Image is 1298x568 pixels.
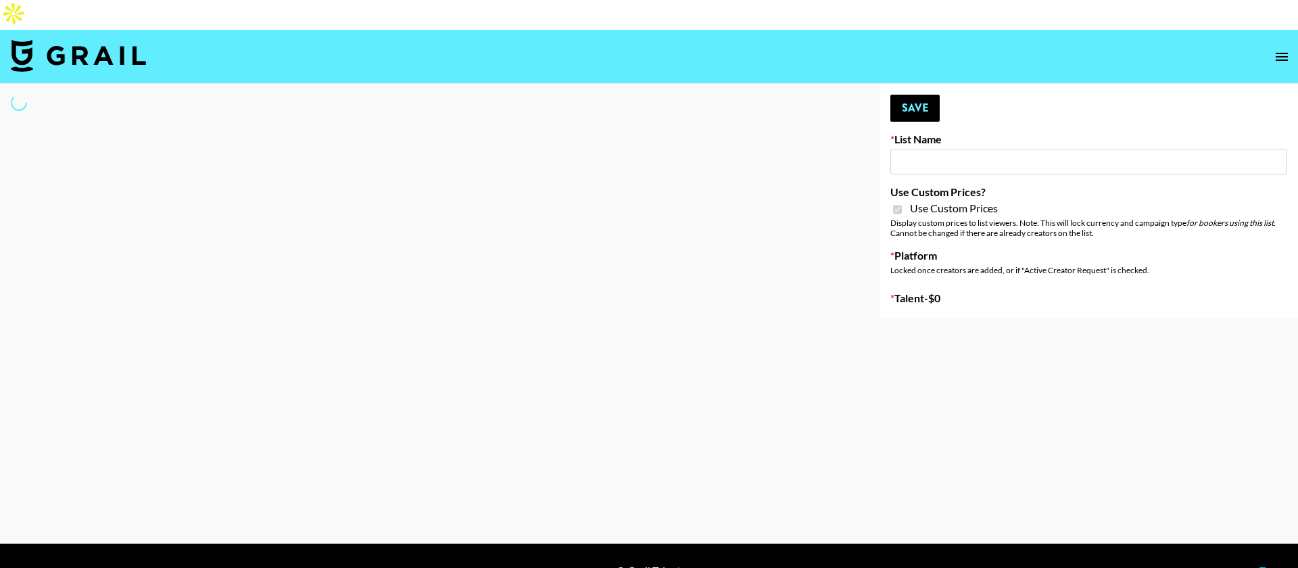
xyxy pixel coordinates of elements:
label: Talent - $ 0 [890,291,1287,305]
label: Platform [890,249,1287,262]
button: open drawer [1268,43,1295,70]
img: Grail Talent [11,39,146,72]
label: List Name [890,133,1287,146]
em: for bookers using this list [1186,218,1274,228]
button: Save [890,95,940,122]
label: Use Custom Prices? [890,185,1287,199]
div: Display custom prices to list viewers. Note: This will lock currency and campaign type . Cannot b... [890,218,1287,238]
span: Use Custom Prices [910,202,998,215]
div: Locked once creators are added, or if "Active Creator Request" is checked. [890,265,1287,275]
